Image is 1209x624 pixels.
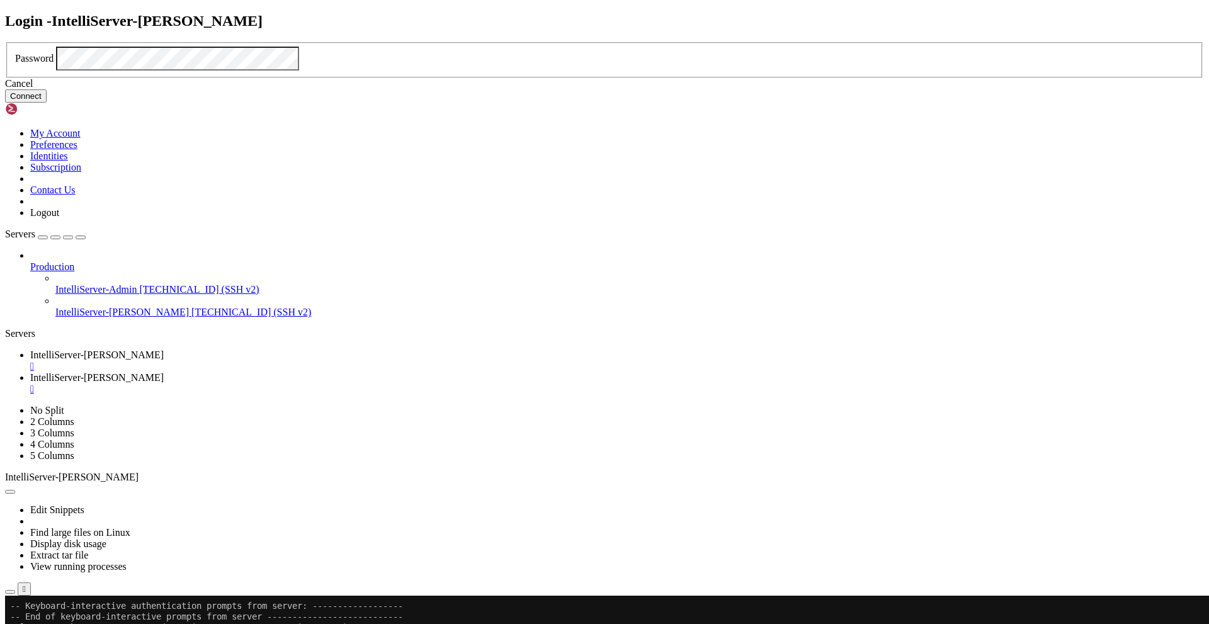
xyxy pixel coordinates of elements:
[5,69,1045,80] x-row: * Support: [URL][DOMAIN_NAME]
[30,261,1204,273] a: Production
[5,229,35,239] span: Servers
[23,584,26,594] div: 
[139,284,259,295] span: [TECHNICAL_ID] (SSH v2)
[30,383,1204,395] a: 
[30,261,74,272] span: Production
[30,450,74,461] a: 5 Columns
[30,150,68,161] a: Identities
[5,133,1045,144] x-row: Memory usage: 22%
[30,416,74,427] a: 2 Columns
[55,307,1204,318] a: IntelliServer-[PERSON_NAME] [TECHNICAL_ID] (SSH v2)
[15,53,54,64] label: Password
[5,91,1045,101] x-row: System information as of [DATE]
[5,103,77,115] img: Shellngn
[5,13,1204,30] h2: Login - IntelliServer-[PERSON_NAME]
[5,78,1204,89] div: Cancel
[5,166,1045,176] x-row: Users logged in: 0
[30,428,74,438] a: 3 Columns
[30,207,59,218] a: Logout
[5,144,1045,155] x-row: Swap usage: 22%
[30,527,130,538] a: Find large files on Linux
[5,176,1045,187] x-row: IPv4 address for ens192: [TECHNICAL_ID]
[5,262,1045,273] x-row: Last login: [DATE] from [TECHNICAL_ID]
[5,273,71,283] span: [PERSON_NAME]
[207,273,212,283] div: (38, 25)
[76,273,151,283] span: ~/BotTrader/bin
[30,162,81,173] a: Subscription
[5,251,1045,262] x-row: *** System restart required ***
[30,550,88,560] a: Extract tar file
[30,349,1204,372] a: IntelliServer-Fabio
[30,504,84,515] a: Edit Snippets
[5,472,139,482] span: IntelliServer-[PERSON_NAME]
[5,229,86,239] a: Servers
[5,89,47,103] button: Connect
[55,284,137,295] span: IntelliServer-Admin
[5,16,1045,26] x-row: -- End of keyboard-interactive prompts from server ---------------------------
[5,123,1045,133] x-row: Usage of /: 33.7% of 78.15GB
[30,372,164,383] span: IntelliServer-[PERSON_NAME]
[30,361,1204,372] a: 
[55,307,189,317] span: IntelliServer-[PERSON_NAME]
[30,139,77,150] a: Preferences
[5,112,1045,123] x-row: System load: 0.0
[5,328,1204,339] div: Servers
[5,208,1045,219] x-row: New release '24.04.3 LTS' available.
[18,582,31,596] button: 
[5,187,1045,198] x-row: IPv6 address for ens192: [TECHNICAL_ID]
[55,295,1204,318] li: IntelliServer-[PERSON_NAME] [TECHNICAL_ID] (SSH v2)
[5,273,1045,283] x-row: : $
[30,349,164,360] span: IntelliServer-[PERSON_NAME]
[30,439,74,450] a: 4 Columns
[30,250,1204,318] li: Production
[191,307,311,317] span: [TECHNICAL_ID] (SSH v2)
[30,372,1204,395] a: IntelliServer-Fabio
[5,219,1045,230] x-row: Run 'do-release-upgrade' to upgrade to it.
[5,26,1045,37] x-row: Welcome to Ubuntu 22.04.5 LTS (GNU/Linux 5.15.0-142-generic x86_64)
[5,155,1045,166] x-row: Processes: 164
[55,273,1204,295] li: IntelliServer-Admin [TECHNICAL_ID] (SSH v2)
[5,59,1045,69] x-row: * Management: [URL][DOMAIN_NAME]
[30,405,64,416] a: No Split
[30,538,106,549] a: Display disk usage
[5,5,1045,16] x-row: -- Keyboard-interactive authentication prompts from server: ------------------
[30,128,81,139] a: My Account
[5,48,1045,59] x-row: * Documentation: [URL][DOMAIN_NAME]
[30,561,127,572] a: View running processes
[30,184,76,195] a: Contact Us
[55,284,1204,295] a: IntelliServer-Admin [TECHNICAL_ID] (SSH v2)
